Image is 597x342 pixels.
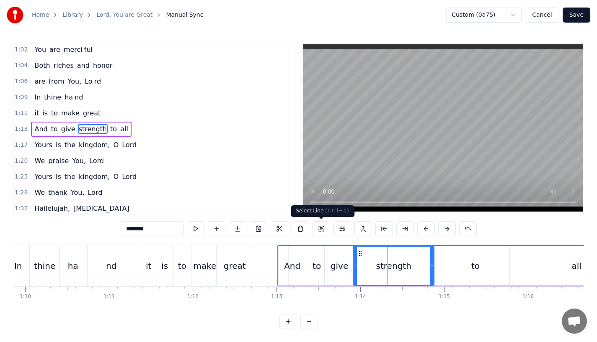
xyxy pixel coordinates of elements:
span: 1:28 [15,189,28,197]
div: 1:14 [355,294,366,300]
span: Lord [121,140,137,150]
span: 1:17 [15,141,28,149]
span: 1:11 [15,109,28,117]
div: 1:10 [20,294,31,300]
span: 1:13 [15,125,28,133]
div: nd [106,260,116,272]
div: all [572,260,581,272]
span: thank [47,188,68,197]
span: the [64,172,76,181]
span: to [109,124,118,134]
span: Lord [87,188,103,197]
span: 1:32 [15,204,28,213]
span: nd [74,92,84,102]
span: 1:06 [15,77,28,86]
button: Cancel [525,8,559,23]
span: strength [78,124,108,134]
span: In [34,92,41,102]
span: honor [92,61,113,70]
div: 1:11 [103,294,115,300]
span: rd [93,77,102,86]
span: kingdom, [78,140,111,150]
span: is [41,108,49,118]
span: kingdom, [78,172,111,181]
span: is [55,140,62,150]
div: 1:16 [522,294,534,300]
div: to [471,260,480,272]
span: give [60,124,76,134]
span: You, [71,156,87,166]
span: 1:09 [15,93,28,102]
span: the [64,140,76,150]
span: thine [43,92,62,102]
span: Lord [88,156,105,166]
span: is [55,172,62,181]
span: from [48,77,65,86]
span: ( Ctrl+a ) [325,208,349,214]
button: Save [563,8,590,23]
span: ha [64,92,74,102]
a: Home [32,11,49,19]
div: to [313,260,321,272]
div: 1:15 [439,294,450,300]
span: great [82,108,101,118]
span: We [34,156,46,166]
span: [MEDICAL_DATA] [72,204,130,213]
div: great [224,260,246,272]
span: riches [53,61,75,70]
span: 1:25 [15,173,28,181]
span: And [34,124,48,134]
img: youka [7,7,23,23]
div: ha [68,260,78,272]
a: Lord, You are Great [96,11,152,19]
div: make [193,260,216,272]
span: praise [47,156,70,166]
span: ful [83,45,93,54]
span: it [34,108,40,118]
span: to [50,124,59,134]
span: merci [63,45,83,54]
span: O [113,140,120,150]
span: Lo [84,77,93,86]
span: Manual Sync [166,11,203,19]
div: 1:12 [187,294,199,300]
div: thine [34,260,55,272]
span: are [49,45,61,54]
span: make [60,108,80,118]
span: You, [67,77,83,86]
span: are [34,77,46,86]
span: 1:02 [15,46,28,54]
span: and [76,61,90,70]
div: And [284,260,300,272]
span: Yours [34,172,53,181]
span: Hallelujah, [34,204,71,213]
span: We [34,188,46,197]
span: O [113,172,120,181]
div: 1:13 [271,294,282,300]
nav: breadcrumb [32,11,203,19]
span: 1:04 [15,61,28,70]
div: give [331,260,348,272]
span: Yours [34,140,53,150]
span: You [34,45,47,54]
div: strength [376,260,411,272]
span: to [50,108,59,118]
span: You, [70,188,85,197]
span: Lord [121,172,137,181]
div: it [146,260,151,272]
div: Open chat [562,309,587,334]
div: Select Line [291,205,355,217]
div: to [178,260,186,272]
div: In [14,260,22,272]
span: Both [34,61,51,70]
span: all [119,124,129,134]
div: is [161,260,168,272]
a: Library [62,11,83,19]
span: 1:20 [15,157,28,165]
